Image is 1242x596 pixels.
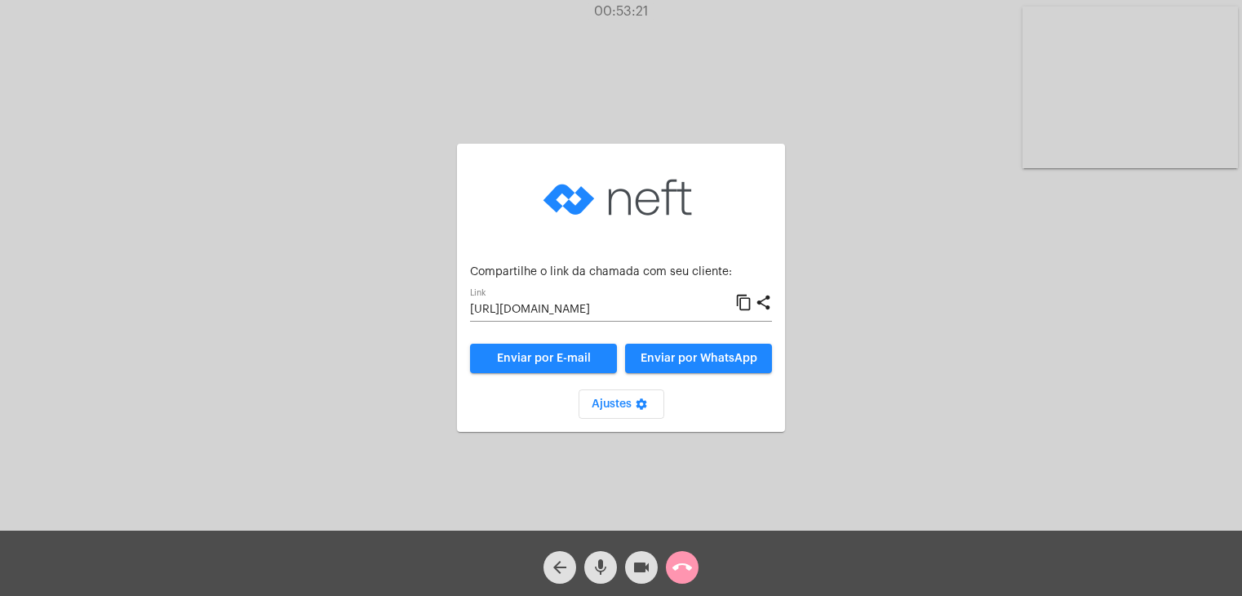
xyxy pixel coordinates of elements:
[755,293,772,313] mat-icon: share
[497,353,591,364] span: Enviar por E-mail
[592,398,651,410] span: Ajustes
[625,344,772,373] button: Enviar por WhatsApp
[632,558,651,577] mat-icon: videocam
[539,157,703,238] img: logo-neft-novo-2.png
[591,558,610,577] mat-icon: mic
[579,389,664,419] button: Ajustes
[672,558,692,577] mat-icon: call_end
[632,398,651,417] mat-icon: settings
[550,558,570,577] mat-icon: arrow_back
[470,266,772,278] p: Compartilhe o link da chamada com seu cliente:
[594,5,648,18] span: 00:53:21
[470,344,617,373] a: Enviar por E-mail
[641,353,757,364] span: Enviar por WhatsApp
[735,293,752,313] mat-icon: content_copy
